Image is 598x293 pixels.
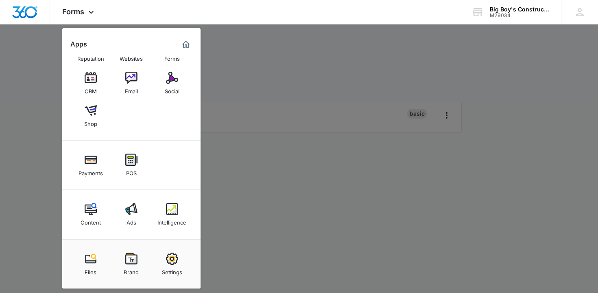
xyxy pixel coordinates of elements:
[75,249,106,280] a: Files
[165,84,179,95] div: Social
[81,215,101,226] div: Content
[84,117,97,127] div: Shop
[79,166,103,176] div: Payments
[157,199,188,230] a: Intelligence
[62,7,84,16] span: Forms
[85,265,96,275] div: Files
[75,100,106,131] a: Shop
[125,84,138,95] div: Email
[157,68,188,99] a: Social
[75,199,106,230] a: Content
[490,13,549,18] div: account id
[157,249,188,280] a: Settings
[126,166,137,176] div: POS
[124,265,139,275] div: Brand
[70,40,87,48] h2: Apps
[490,6,549,13] div: account name
[77,51,104,62] div: Reputation
[179,38,192,51] a: Marketing 360® Dashboard
[164,51,180,62] div: Forms
[116,68,147,99] a: Email
[116,150,147,181] a: POS
[116,249,147,280] a: Brand
[127,215,136,226] div: Ads
[162,265,182,275] div: Settings
[157,215,186,226] div: Intelligence
[116,199,147,230] a: Ads
[85,84,97,95] div: CRM
[75,68,106,99] a: CRM
[120,51,143,62] div: Websites
[75,150,106,181] a: Payments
